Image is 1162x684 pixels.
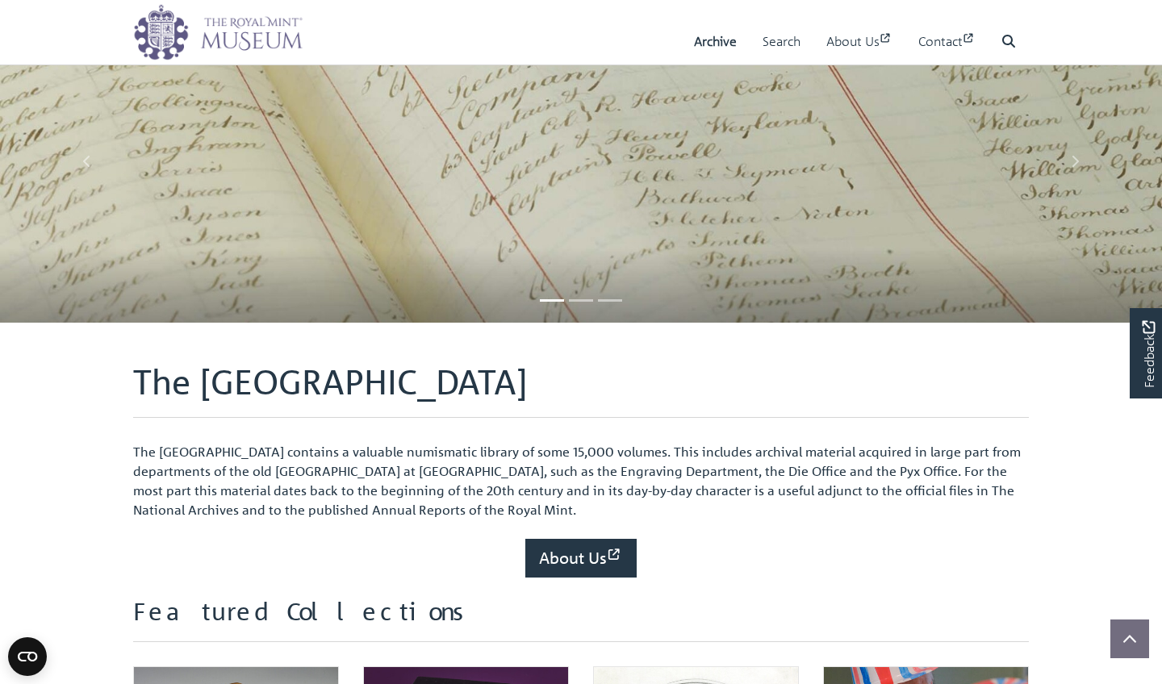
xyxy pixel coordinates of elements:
[133,442,1029,519] p: The [GEOGRAPHIC_DATA] contains a valuable numismatic library of some 15,000 volumes. This include...
[1139,320,1158,387] span: Feedback
[133,361,1029,418] h1: The [GEOGRAPHIC_DATA]
[763,19,800,65] a: Search
[525,539,637,578] a: About Us
[1130,308,1162,398] a: Would you like to provide feedback?
[694,19,737,65] a: Archive
[133,597,1029,642] h2: Featured Collections
[918,19,976,65] a: Contact
[8,637,47,676] button: Open CMP widget
[826,19,892,65] a: About Us
[1110,619,1149,658] button: Scroll to top
[133,4,303,60] img: logo_wide.png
